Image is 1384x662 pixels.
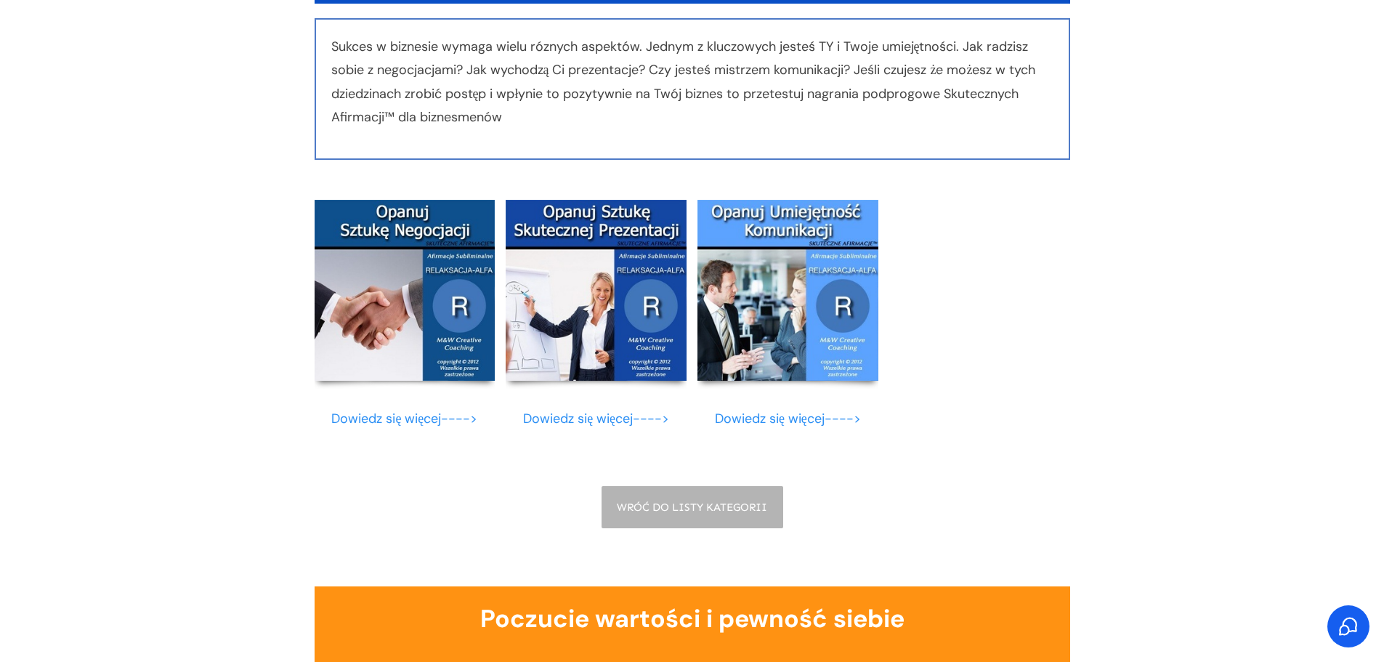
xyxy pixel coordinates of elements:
[331,35,1053,144] p: Sukces w biznesie wymaga wielu róznych aspektów. Jednym z kluczowych jesteś TY i Twoje umiejętnoś...
[506,200,687,381] img: Opanuj Sztuke Skuteczej Prezentacji-dla MEZCZYZN M-T 1
[715,410,861,427] a: Dowiedz się więcej---->
[331,410,477,427] a: Dowiedz się więcej---->
[315,200,495,381] img: Opanuj Sztuke Negocjacji-dla MEZCZYZN M-T 1
[523,410,669,427] a: Dowiedz się więcej---->
[602,486,783,528] a: WRÓĆ DO LISTY KATEGORII
[616,501,769,514] span: WRÓĆ DO LISTY KATEGORII
[697,200,878,381] img: Opanuj Umiejetnosc Komunikacji-dla MEZCZYZN M-T 1
[480,602,905,635] font: Poczucie wartości i pewność siebie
